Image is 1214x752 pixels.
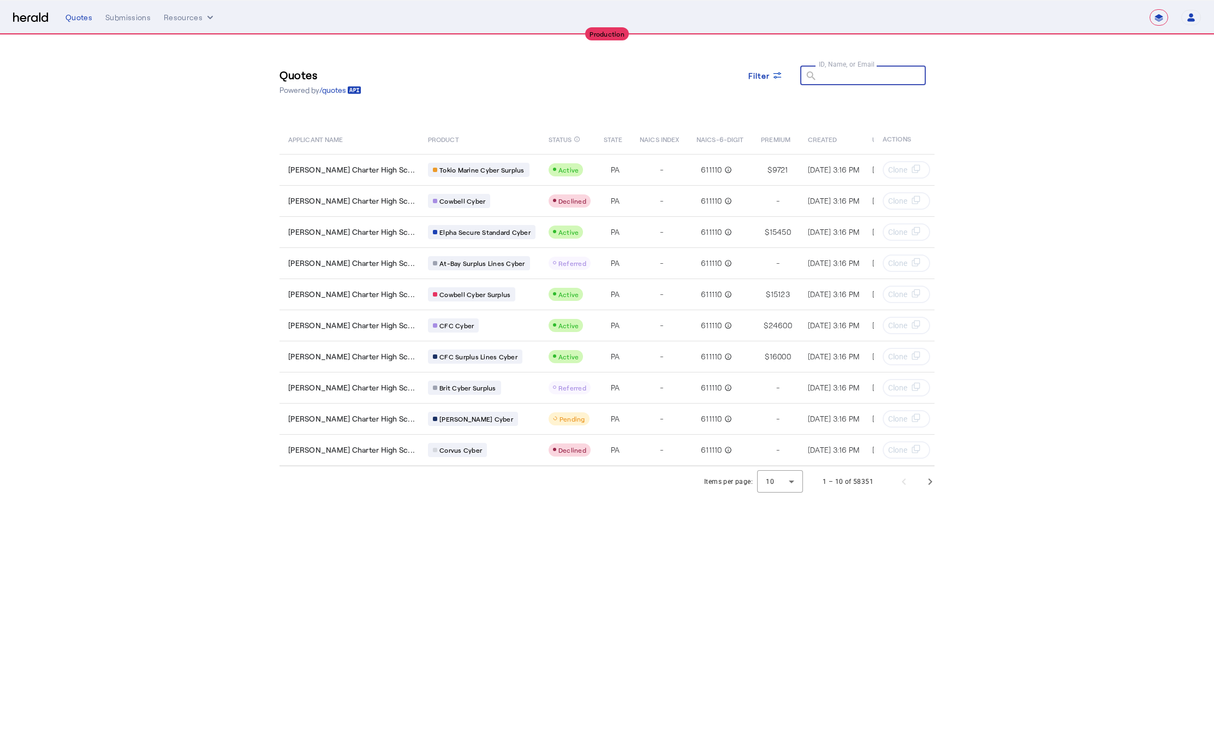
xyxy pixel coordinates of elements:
button: Clone [883,410,930,428]
span: 15123 [771,289,790,300]
th: ACTIONS [874,123,935,154]
button: Clone [883,192,930,210]
span: - [776,258,779,269]
span: PA [611,289,620,300]
span: Clone [888,258,907,269]
span: $ [765,351,769,362]
span: Declined [558,197,586,205]
span: PA [611,320,620,331]
button: Resources dropdown menu [164,12,216,23]
span: - [660,320,663,331]
span: [PERSON_NAME] Charter High Sc... [288,289,415,300]
span: 611110 [701,289,722,300]
span: 611110 [701,382,722,393]
span: PA [611,227,620,238]
button: Clone [883,441,930,459]
span: PREMIUM [761,133,790,144]
span: - [660,351,663,362]
span: NAICS-6-DIGIT [697,133,743,144]
span: Cowbell Cyber [439,197,485,205]
mat-icon: info_outline [722,382,732,393]
span: [PERSON_NAME] Charter High Sc... [288,445,415,455]
span: [DATE] 3:16 PM [808,352,860,361]
span: Clone [888,196,907,206]
span: 611110 [701,320,722,331]
span: PRODUCT [428,133,459,144]
span: [PERSON_NAME] Charter High Sc... [288,351,415,362]
span: [DATE] 3:16 PM [808,383,860,392]
span: - [660,227,663,238]
span: [PERSON_NAME] Charter High Sc... [288,258,415,269]
span: Clone [888,382,907,393]
span: - [660,164,663,175]
span: 611110 [701,351,722,362]
span: Active [558,291,579,298]
span: Referred [558,259,586,267]
span: PA [611,382,620,393]
h3: Quotes [279,67,361,82]
span: Active [558,353,579,360]
button: Clone [883,379,930,396]
span: UPDATED [872,133,901,144]
table: Table view of all quotes submitted by your platform [279,123,1081,466]
span: [PERSON_NAME] Charter High Sc... [288,164,415,175]
span: - [660,196,663,206]
span: - [776,382,779,393]
span: [DATE] 3:16 PM [808,258,860,268]
span: - [776,445,779,455]
span: [DATE] 3:16 PM [808,414,860,423]
span: Elpha Secure Standard Cyber [439,228,531,236]
span: 611110 [701,196,722,206]
p: Powered by [279,85,361,96]
span: $ [767,164,772,175]
span: [DATE] 3:17 PM [872,196,924,205]
span: Corvus Cyber [439,446,482,454]
mat-icon: info_outline [722,320,732,331]
a: /quotes [319,85,361,96]
span: [DATE] 3:16 PM [808,165,860,174]
span: [DATE] 3:16 PM [872,445,924,454]
span: Clone [888,351,907,362]
span: [PERSON_NAME] Cyber [439,415,513,423]
div: Quotes [66,12,92,23]
span: [PERSON_NAME] Charter High Sc... [288,196,415,206]
span: [DATE] 3:16 PM [808,196,860,205]
mat-icon: info_outline [722,445,732,455]
mat-icon: info_outline [722,196,732,206]
span: 16000 [770,351,791,362]
span: $ [766,289,770,300]
span: Clone [888,289,907,300]
span: [PERSON_NAME] Charter High Sc... [288,320,415,331]
span: PA [611,164,620,175]
button: Clone [883,223,930,241]
span: - [660,445,663,455]
span: Brit Cyber Surplus [439,383,496,392]
span: Active [558,322,579,329]
mat-icon: info_outline [574,133,580,145]
span: 611110 [701,164,722,175]
mat-icon: info_outline [722,351,732,362]
span: - [660,413,663,424]
span: Cowbell Cyber Surplus [439,290,510,299]
button: Filter [740,66,792,85]
span: 611110 [701,413,722,424]
span: [DATE] 3:17 PM [872,289,924,299]
span: $ [764,320,768,331]
span: CFC Surplus Lines Cyber [439,352,517,361]
button: Clone [883,286,930,303]
mat-icon: info_outline [722,227,732,238]
span: PA [611,413,620,424]
span: [PERSON_NAME] Charter High Sc... [288,413,415,424]
span: 611110 [701,258,722,269]
div: Items per page: [704,476,753,487]
span: Referred [558,384,586,392]
div: Production [585,27,629,40]
div: Submissions [105,12,151,23]
span: 15450 [770,227,791,238]
span: Clone [888,413,907,424]
span: NAICS INDEX [640,133,679,144]
span: $ [765,227,769,238]
button: Clone [883,348,930,365]
span: [DATE] 3:16 PM [808,445,860,454]
button: Clone [883,161,930,179]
